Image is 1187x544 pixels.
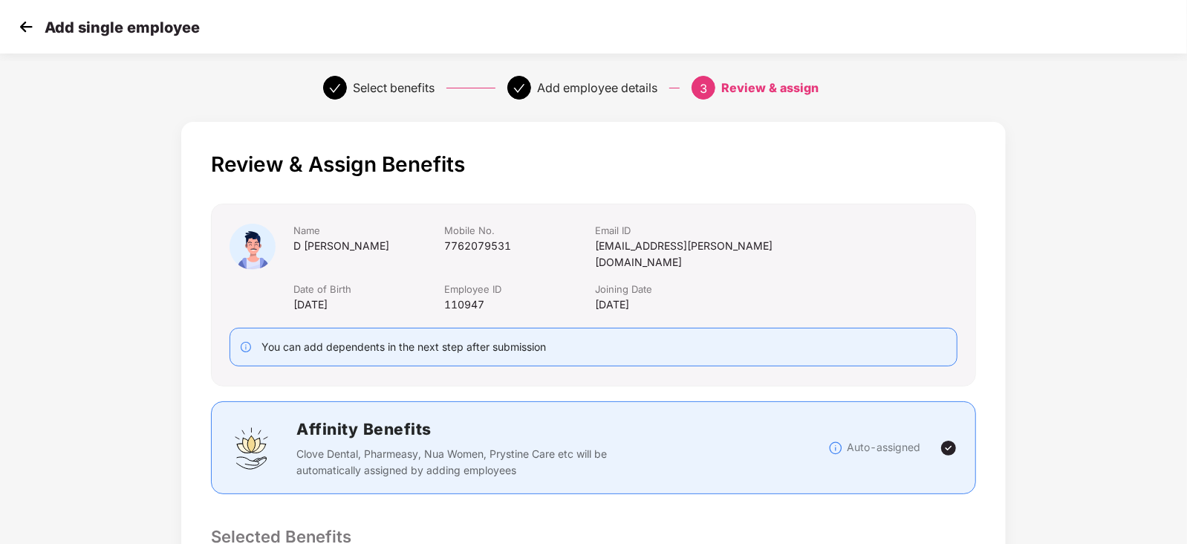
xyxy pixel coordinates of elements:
img: svg+xml;base64,PHN2ZyB4bWxucz0iaHR0cDovL3d3dy53My5vcmcvMjAwMC9zdmciIHdpZHRoPSIzMCIgaGVpZ2h0PSIzMC... [15,16,37,38]
div: Name [293,224,444,238]
div: Email ID [595,224,796,238]
p: Clove Dental, Pharmeasy, Nua Women, Prystine Care etc will be automatically assigned by adding em... [296,446,615,479]
div: [DATE] [293,297,444,313]
div: Mobile No. [444,224,595,238]
p: Add single employee [45,19,200,36]
div: [DATE] [595,297,796,313]
p: Review & Assign Benefits [211,152,976,177]
span: check [513,82,525,94]
div: 7762079531 [444,238,595,254]
img: svg+xml;base64,PHN2ZyBpZD0iSW5mb18tXzMyeDMyIiBkYXRhLW5hbWU9IkluZm8gLSAzMngzMiIgeG1sbnM9Imh0dHA6Ly... [828,441,843,456]
span: 3 [700,81,707,96]
div: Select benefits [353,76,435,100]
img: icon [230,224,276,270]
div: Joining Date [595,282,796,297]
span: info-circle [241,342,251,352]
div: [EMAIL_ADDRESS][PERSON_NAME][DOMAIN_NAME] [595,238,796,271]
h2: Affinity Benefits [296,417,828,441]
div: 110947 [444,297,595,313]
img: svg+xml;base64,PHN2ZyBpZD0iVGljay0yNHgyNCIgeG1sbnM9Imh0dHA6Ly93d3cudzMub3JnLzIwMDAvc3ZnIiB3aWR0aD... [940,439,957,457]
p: Auto-assigned [847,439,920,456]
span: You can add dependents in the next step after submission [261,340,546,353]
div: Date of Birth [293,282,444,297]
div: Review & assign [721,76,819,100]
div: Add employee details [537,76,657,100]
div: Employee ID [444,282,595,297]
img: svg+xml;base64,PHN2ZyBpZD0iQWZmaW5pdHlfQmVuZWZpdHMiIGRhdGEtbmFtZT0iQWZmaW5pdHkgQmVuZWZpdHMiIHhtbG... [230,426,274,470]
span: check [329,82,341,94]
div: D [PERSON_NAME] [293,238,444,254]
